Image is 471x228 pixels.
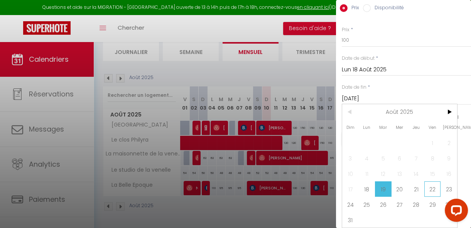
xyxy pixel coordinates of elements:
[375,181,392,197] span: 19
[359,197,375,212] span: 25
[441,135,457,150] span: 2
[424,150,441,166] span: 8
[408,181,424,197] span: 21
[392,166,408,181] span: 13
[371,4,404,13] label: Disponibilité
[424,120,441,135] span: Ven
[375,120,392,135] span: Mar
[408,150,424,166] span: 7
[375,166,392,181] span: 12
[342,212,359,228] span: 31
[441,120,457,135] span: [PERSON_NAME]
[342,104,359,120] span: <
[359,104,441,120] span: Août 2025
[342,166,359,181] span: 10
[342,84,366,91] label: Date de fin
[342,26,349,34] label: Prix
[359,120,375,135] span: Lun
[375,150,392,166] span: 5
[439,196,471,228] iframe: LiveChat chat widget
[342,120,359,135] span: Dim
[392,150,408,166] span: 6
[359,166,375,181] span: 11
[342,150,359,166] span: 3
[342,181,359,197] span: 17
[441,104,457,120] span: >
[408,197,424,212] span: 28
[375,197,392,212] span: 26
[392,197,408,212] span: 27
[441,150,457,166] span: 9
[441,181,457,197] span: 23
[408,166,424,181] span: 14
[392,120,408,135] span: Mer
[359,150,375,166] span: 4
[342,197,359,212] span: 24
[424,135,441,150] span: 1
[408,120,424,135] span: Jeu
[441,166,457,181] span: 16
[348,4,359,13] label: Prix
[342,55,375,62] label: Date de début
[424,181,441,197] span: 22
[359,181,375,197] span: 18
[424,166,441,181] span: 15
[392,181,408,197] span: 20
[424,197,441,212] span: 29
